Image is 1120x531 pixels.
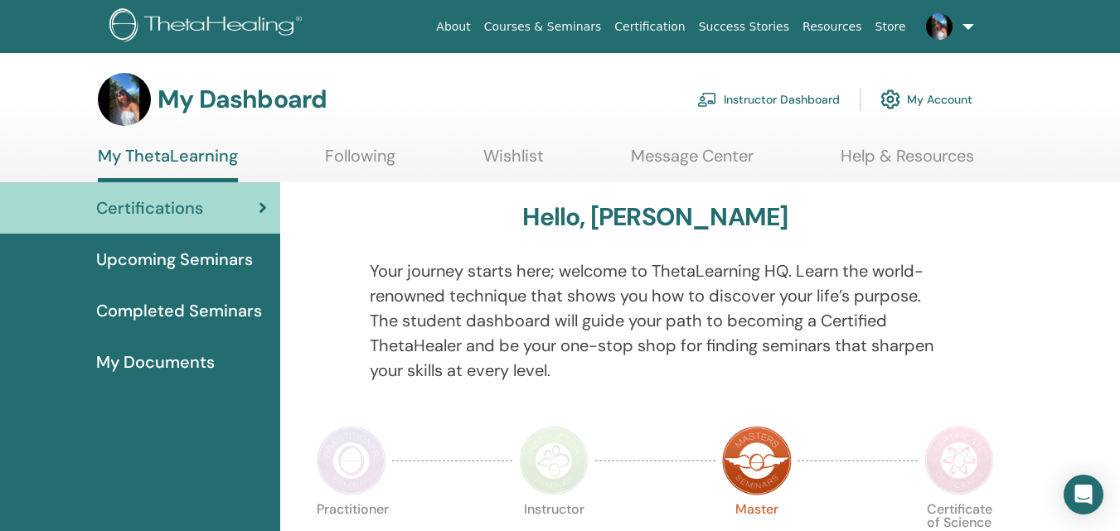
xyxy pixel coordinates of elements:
[841,146,974,178] a: Help & Resources
[522,202,788,232] h3: Hello, [PERSON_NAME]
[98,73,151,126] img: default.jpg
[697,81,840,118] a: Instructor Dashboard
[697,92,717,107] img: chalkboard-teacher.svg
[483,146,544,178] a: Wishlist
[608,12,691,42] a: Certification
[631,146,754,178] a: Message Center
[869,12,913,42] a: Store
[880,81,972,118] a: My Account
[325,146,395,178] a: Following
[519,426,589,495] img: Instructor
[924,426,994,495] img: Certificate of Science
[96,350,215,374] span: My Documents
[692,12,796,42] a: Success Stories
[429,12,477,42] a: About
[796,12,869,42] a: Resources
[317,426,386,495] img: Practitioner
[158,84,327,114] h3: My Dashboard
[478,12,608,42] a: Courses & Seminars
[722,426,792,495] img: Master
[96,196,203,220] span: Certifications
[98,146,238,182] a: My ThetaLearning
[370,258,941,383] p: Your journey starts here; welcome to ThetaLearning HQ. Learn the world-renowned technique that sh...
[109,8,308,46] img: logo.png
[96,298,262,323] span: Completed Seminars
[880,85,900,113] img: cog.svg
[1064,475,1103,514] div: Open Intercom Messenger
[96,247,253,272] span: Upcoming Seminars
[926,13,953,40] img: default.jpg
